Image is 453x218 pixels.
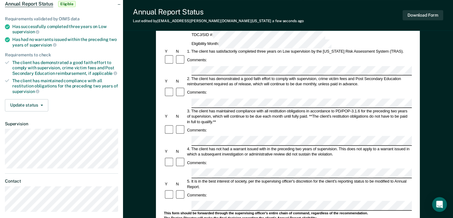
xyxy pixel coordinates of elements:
div: 3. The client has maintained compliance with all restitution obligations in accordance to PD/POP-... [186,108,412,124]
span: Eligible [58,1,76,7]
div: Y [164,79,175,84]
div: N [175,114,186,119]
div: Y [164,49,175,54]
span: supervision [12,89,39,94]
div: N [175,149,186,154]
div: Comments: [186,160,208,165]
button: Update status [5,99,48,111]
dt: Contact [5,179,118,184]
div: Eligibility Month: [191,39,332,48]
div: Requirements to check [5,52,118,58]
div: Y [164,149,175,154]
div: Y [164,181,175,186]
div: 4. The client has not had a warrant issued with in the preceding two years of supervision. This d... [186,146,412,157]
div: 2. The client has demonstrated a good faith effort to comply with supervision, crime victim fees ... [186,76,412,87]
div: 1. The client has satisfactorily completed three years on Low supervision by the [US_STATE] Risk ... [186,49,412,54]
button: Download Form [403,10,443,20]
span: applicable [92,71,117,76]
div: TDCJ/SID #: [191,30,326,39]
div: N [175,181,186,186]
div: The client has maintained compliance with all restitution obligations for the preceding two years of [12,78,118,94]
div: Has successfully completed three years on Low [12,24,118,34]
div: Open Intercom Messenger [432,197,447,212]
div: Comments: [186,57,208,63]
div: Y [164,114,175,119]
span: a few seconds ago [272,19,304,23]
div: 5. It is in the best interest of society, per the supervising officer's discretion for the client... [186,179,412,189]
div: Last edited by [EMAIL_ADDRESS][PERSON_NAME][DOMAIN_NAME][US_STATE] [133,19,304,23]
div: N [175,49,186,54]
span: supervision [12,29,39,34]
div: Has had no warrants issued within the preceding two years of [12,37,118,47]
div: Comments: [186,127,208,133]
span: supervision [30,42,57,47]
div: N [175,79,186,84]
div: Comments: [186,90,208,95]
div: Annual Report Status [133,7,304,16]
div: This form should be forwarded through the supervising officer's entire chain of command, regardle... [164,211,412,216]
div: The client has demonstrated a good faith effort to comply with supervision, crime victim fees and... [12,60,118,76]
div: Comments: [186,192,208,198]
div: Requirements validated by OIMS data [5,16,118,22]
dt: Supervision [5,121,118,127]
span: Annual Report Status [5,1,53,7]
